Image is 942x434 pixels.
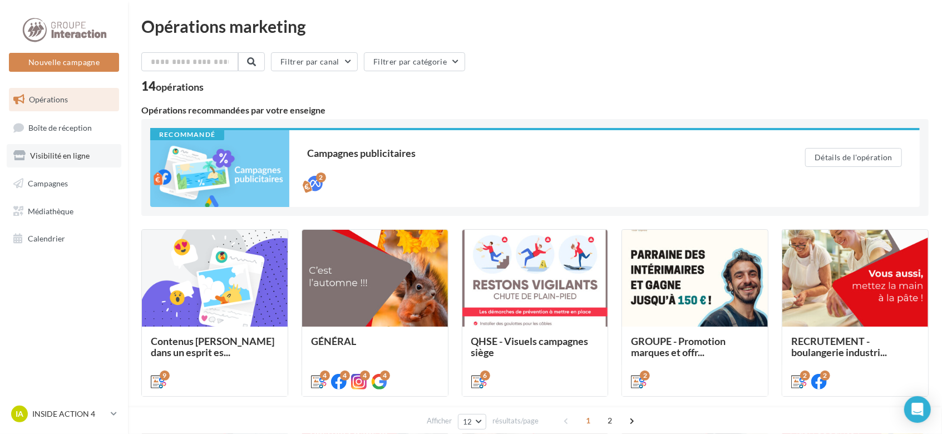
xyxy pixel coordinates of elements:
[7,227,121,250] a: Calendrier
[9,53,119,72] button: Nouvelle campagne
[316,172,326,183] div: 2
[904,396,931,423] div: Open Intercom Messenger
[28,206,73,215] span: Médiathèque
[311,335,356,347] span: GÉNÉRAL
[7,144,121,167] a: Visibilité en ligne
[320,371,330,381] div: 4
[492,416,539,426] span: résultats/page
[601,412,619,430] span: 2
[28,179,68,188] span: Campagnes
[141,80,204,92] div: 14
[380,371,390,381] div: 4
[471,335,589,358] span: QHSE - Visuels campagnes siège
[820,371,830,381] div: 2
[150,130,224,140] div: Recommandé
[427,416,452,426] span: Afficher
[480,371,490,381] div: 6
[307,148,761,158] div: Campagnes publicitaires
[7,200,121,223] a: Médiathèque
[141,106,929,115] div: Opérations recommandées par votre enseigne
[28,122,92,132] span: Boîte de réception
[29,95,68,104] span: Opérations
[156,82,204,92] div: opérations
[7,88,121,111] a: Opérations
[7,172,121,195] a: Campagnes
[340,371,350,381] div: 4
[28,234,65,243] span: Calendrier
[271,52,358,71] button: Filtrer par canal
[458,414,486,430] button: 12
[640,371,650,381] div: 2
[151,335,274,358] span: Contenus [PERSON_NAME] dans un esprit es...
[463,417,472,426] span: 12
[580,412,598,430] span: 1
[16,408,23,420] span: IA
[791,335,887,358] span: RECRUTEMENT - boulangerie industri...
[32,408,106,420] p: INSIDE ACTION 4
[7,116,121,140] a: Boîte de réception
[364,52,465,71] button: Filtrer par catégorie
[9,403,119,425] a: IA INSIDE ACTION 4
[805,148,902,167] button: Détails de l'opération
[360,371,370,381] div: 4
[30,151,90,160] span: Visibilité en ligne
[160,371,170,381] div: 9
[800,371,810,381] div: 2
[631,335,726,358] span: GROUPE - Promotion marques et offr...
[141,18,929,34] div: Opérations marketing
